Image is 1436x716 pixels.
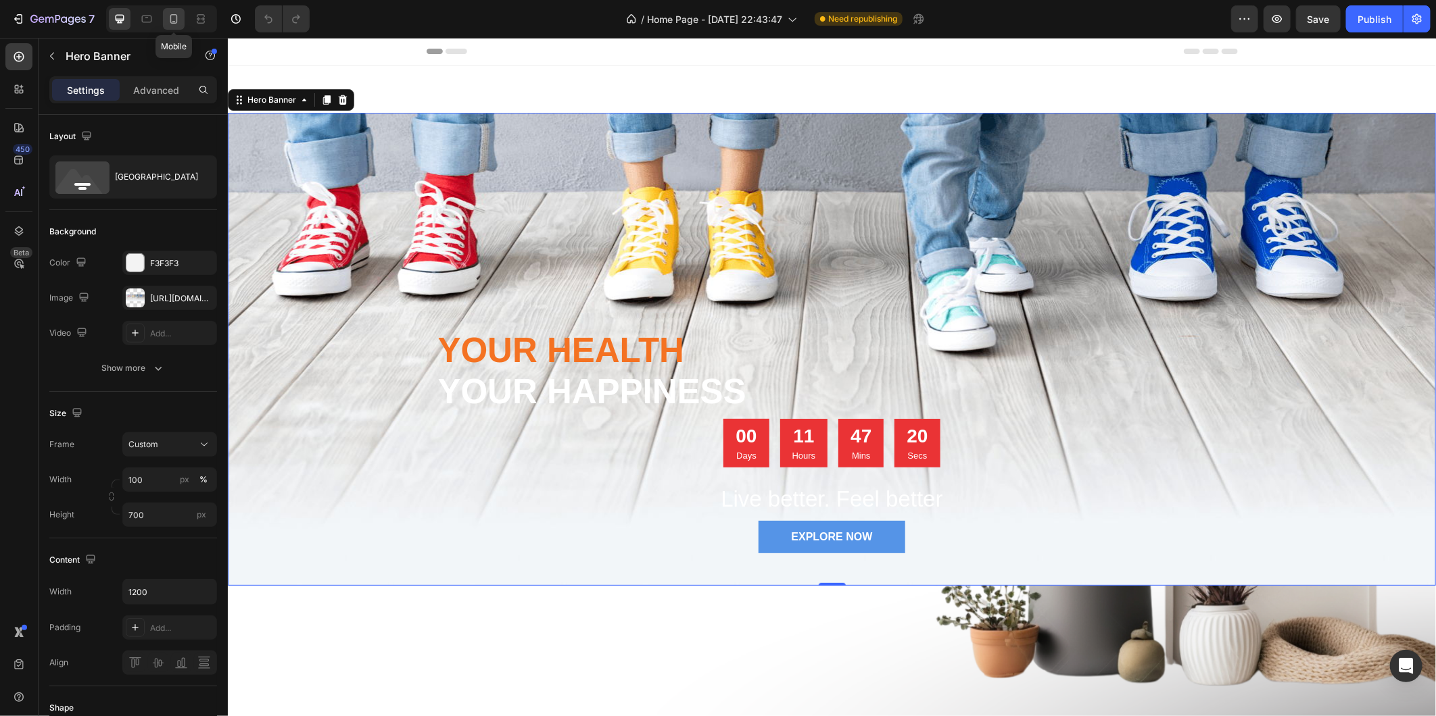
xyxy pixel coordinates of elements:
[122,432,217,457] button: Custom
[128,438,158,451] span: Custom
[49,405,85,423] div: Size
[255,5,310,32] div: Undo/Redo
[49,324,90,342] div: Video
[1358,12,1391,26] div: Publish
[176,471,193,488] button: %
[89,11,95,27] p: 7
[493,449,715,474] span: Live better. Feel better
[647,12,782,26] span: Home Page - [DATE] 22:43:47
[49,254,89,272] div: Color
[49,128,95,146] div: Layout
[180,474,189,486] div: px
[122,467,217,492] input: px%
[1390,650,1422,682] div: Open Intercom Messenger
[565,411,588,425] p: Hours
[49,438,74,451] label: Frame
[49,621,80,634] div: Padding
[10,247,32,258] div: Beta
[1308,14,1330,25] span: Save
[123,580,216,604] input: Auto
[623,411,644,425] p: Mins
[679,386,700,411] div: 20
[641,12,644,26] span: /
[1296,5,1341,32] button: Save
[122,503,217,527] input: px
[49,356,217,380] button: Show more
[197,509,206,519] span: px
[228,38,1436,716] iframe: Design area
[49,289,92,307] div: Image
[195,471,212,488] button: px
[49,474,72,486] label: Width
[199,474,208,486] div: %
[623,386,644,411] div: 47
[1346,5,1403,32] button: Publish
[531,483,677,515] a: EXPLORE NOW
[150,622,214,634] div: Add...
[150,292,214,305] div: [URL][DOMAIN_NAME]
[13,144,32,155] div: 450
[150,257,214,270] div: F3F3F3
[563,491,644,507] div: EXPLORE NOW
[49,509,74,521] label: Height
[565,386,588,411] div: 11
[679,411,700,425] p: Secs
[115,161,197,193] div: [GEOGRAPHIC_DATA]
[828,13,897,25] span: Need republishing
[102,361,165,375] div: Show more
[5,5,101,32] button: 7
[508,411,529,425] p: Days
[49,586,72,598] div: Width
[508,386,529,411] div: 00
[133,83,179,97] p: Advanced
[67,83,105,97] p: Settings
[49,551,99,569] div: Content
[49,702,74,714] div: Shape
[17,56,71,68] div: Hero Banner
[49,657,68,669] div: Align
[150,328,214,340] div: Add...
[66,48,181,64] p: Hero Banner
[49,226,96,238] div: Background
